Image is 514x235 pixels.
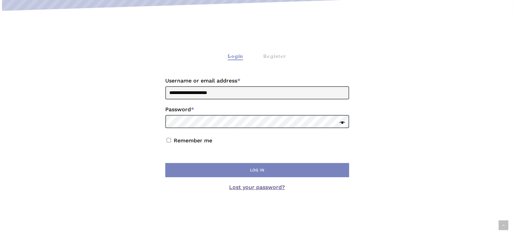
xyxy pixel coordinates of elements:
label: Remember me [174,137,212,144]
div: Login [228,53,243,60]
label: Password [165,104,349,115]
label: Username or email address [165,75,349,86]
a: Back to top [498,220,508,230]
a: Lost your password? [229,184,285,190]
div: Register [263,53,286,60]
button: Log in [165,163,349,177]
